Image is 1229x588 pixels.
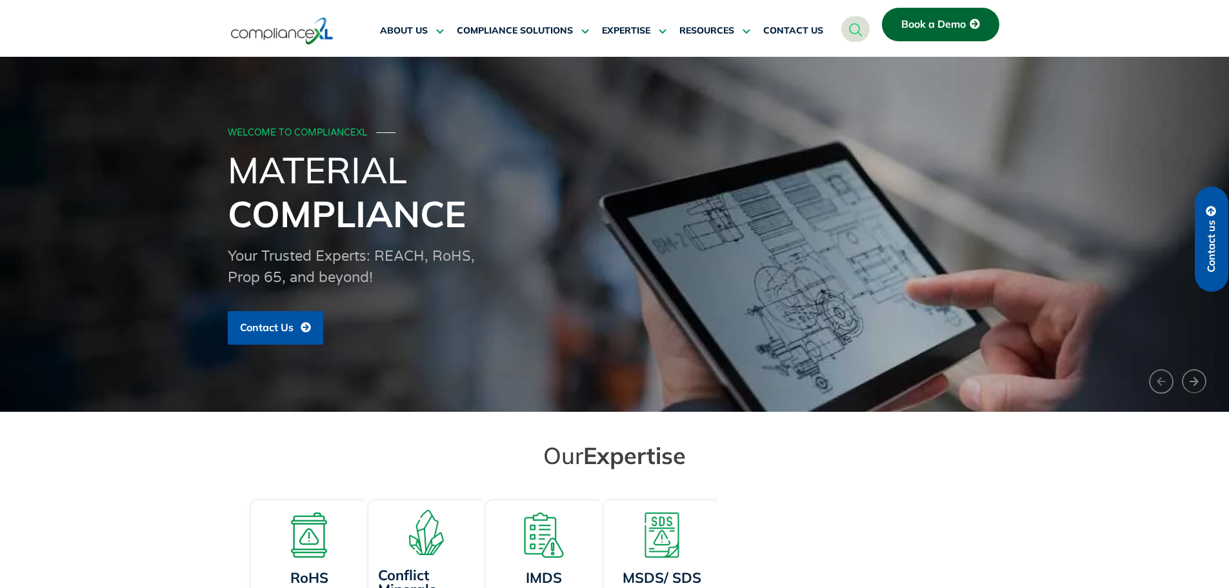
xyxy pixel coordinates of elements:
[763,25,823,37] span: CONTACT US
[228,311,323,345] a: Contact Us
[231,16,334,46] img: logo-one.svg
[240,322,294,334] span: Contact Us
[377,127,396,138] span: ───
[380,25,428,37] span: ABOUT US
[404,510,449,555] img: A representation of minerals
[583,441,686,470] span: Expertise
[1206,220,1217,272] span: Contact us
[457,25,573,37] span: COMPLIANCE SOLUTIONS
[228,128,998,139] div: WELCOME TO COMPLIANCEXL
[1195,187,1228,292] a: Contact us
[602,15,666,46] a: EXPERTISE
[526,569,562,587] a: IMDS
[901,19,966,30] span: Book a Demo
[228,248,475,286] span: Your Trusted Experts: REACH, RoHS, Prop 65, and beyond!
[623,569,701,587] a: MSDS/ SDS
[228,148,1002,236] h1: Material
[290,569,328,587] a: RoHS
[882,8,999,41] a: Book a Demo
[763,15,823,46] a: CONTACT US
[679,25,734,37] span: RESOURCES
[228,191,466,236] span: Compliance
[679,15,750,46] a: RESOURCES
[841,16,870,42] a: navsearch-button
[639,512,684,558] img: A warning board with SDS displaying
[286,512,332,558] img: A board with a warning sign
[380,15,444,46] a: ABOUT US
[457,15,589,46] a: COMPLIANCE SOLUTIONS
[521,512,566,558] img: A list board with a warning
[254,441,976,470] h2: Our
[602,25,650,37] span: EXPERTISE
